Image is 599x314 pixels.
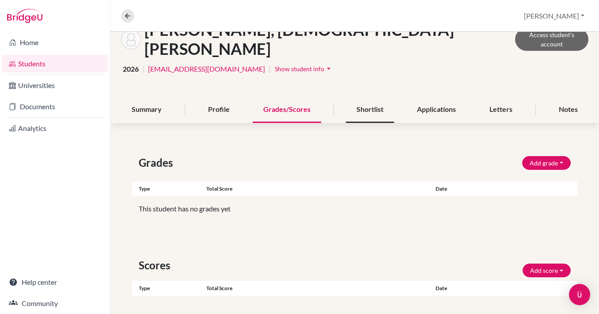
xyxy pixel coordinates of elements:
div: Total score [206,284,429,292]
a: Students [2,55,108,73]
div: Date [429,284,503,292]
div: Notes [548,97,588,123]
a: Help center [2,273,108,291]
span: 2026 [123,64,139,74]
h1: [PERSON_NAME], [DEMOGRAPHIC_DATA][PERSON_NAME] [144,20,515,58]
img: Samhita Savitri UPPALAPATI's avatar [121,30,141,50]
span: Grades [139,155,176,171]
a: [EMAIL_ADDRESS][DOMAIN_NAME] [148,64,265,74]
div: Letters [479,97,523,123]
div: Type [132,284,206,292]
a: Universities [2,77,108,94]
div: Total score [206,185,429,193]
div: Date [429,185,540,193]
button: Add grade [522,156,571,170]
button: [PERSON_NAME] [520,8,588,24]
span: Scores [139,257,174,273]
a: Home [2,34,108,51]
a: Access student's account [515,28,588,51]
div: Profile [197,97,240,123]
div: Type [132,185,206,193]
div: Shortlist [346,97,394,123]
a: Community [2,295,108,312]
div: Open Intercom Messenger [569,284,590,305]
span: | [269,64,271,74]
div: Summary [121,97,172,123]
div: Grades/Scores [253,97,321,123]
button: Show student infoarrow_drop_down [274,62,334,76]
button: Add score [523,264,571,277]
span: | [142,64,144,74]
p: This student has no grades yet [139,203,571,214]
a: Analytics [2,119,108,137]
i: arrow_drop_down [324,64,333,73]
div: Applications [406,97,466,123]
span: Show student info [275,65,324,73]
img: Bridge-U [7,9,42,23]
a: Documents [2,98,108,115]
